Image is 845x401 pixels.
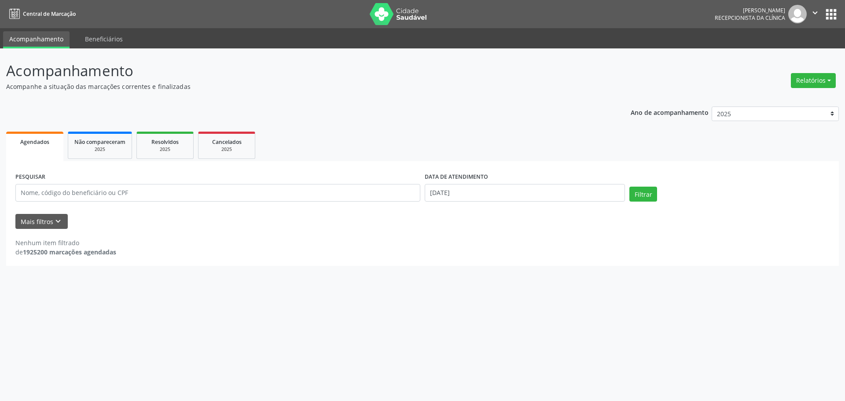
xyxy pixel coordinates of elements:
[631,107,709,118] p: Ano de acompanhamento
[715,14,785,22] span: Recepcionista da clínica
[15,214,68,229] button: Mais filtroskeyboard_arrow_down
[143,146,187,153] div: 2025
[3,31,70,48] a: Acompanhamento
[823,7,839,22] button: apps
[788,5,807,23] img: img
[23,248,116,256] strong: 1925200 marcações agendadas
[425,184,625,202] input: Selecione um intervalo
[74,146,125,153] div: 2025
[715,7,785,14] div: [PERSON_NAME]
[23,10,76,18] span: Central de Marcação
[6,82,589,91] p: Acompanhe a situação das marcações correntes e finalizadas
[151,138,179,146] span: Resolvidos
[791,73,836,88] button: Relatórios
[205,146,249,153] div: 2025
[807,5,823,23] button: 
[810,8,820,18] i: 
[15,247,116,257] div: de
[629,187,657,202] button: Filtrar
[79,31,129,47] a: Beneficiários
[425,170,488,184] label: DATA DE ATENDIMENTO
[15,170,45,184] label: PESQUISAR
[6,7,76,21] a: Central de Marcação
[212,138,242,146] span: Cancelados
[15,238,116,247] div: Nenhum item filtrado
[6,60,589,82] p: Acompanhamento
[53,217,63,226] i: keyboard_arrow_down
[15,184,420,202] input: Nome, código do beneficiário ou CPF
[20,138,49,146] span: Agendados
[74,138,125,146] span: Não compareceram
